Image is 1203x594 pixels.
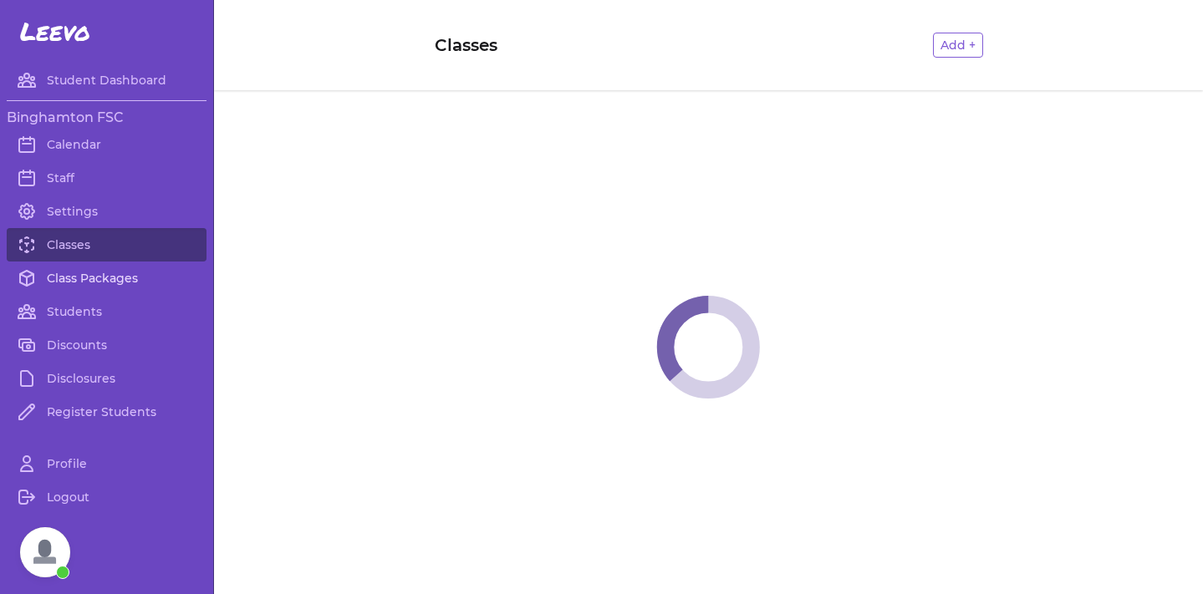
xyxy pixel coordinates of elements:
a: Students [7,295,206,328]
a: Discounts [7,328,206,362]
a: Classes [7,228,206,261]
a: Student Dashboard [7,63,206,97]
a: Calendar [7,128,206,161]
a: Logout [7,480,206,514]
a: Staff [7,161,206,195]
a: Profile [7,447,206,480]
button: Add + [933,33,983,58]
a: Class Packages [7,261,206,295]
a: Disclosures [7,362,206,395]
div: Open chat [20,527,70,577]
a: Settings [7,195,206,228]
h3: Binghamton FSC [7,108,206,128]
a: Register Students [7,395,206,429]
span: Leevo [20,17,90,47]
